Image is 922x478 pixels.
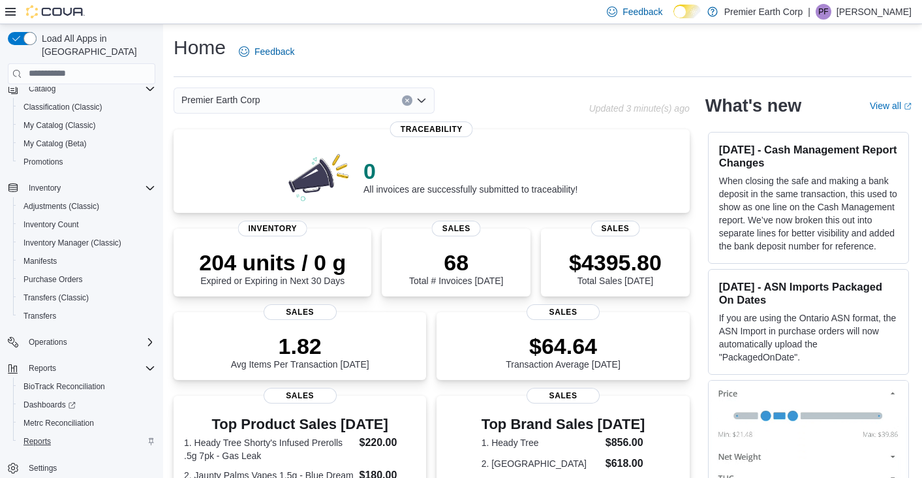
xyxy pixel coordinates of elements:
[18,217,155,232] span: Inventory Count
[18,290,155,306] span: Transfers (Classic)
[3,333,161,351] button: Operations
[18,253,62,269] a: Manifests
[23,81,61,97] button: Catalog
[363,158,577,195] div: All invoices are successfully submitted to traceability!
[18,379,110,394] a: BioTrack Reconciliation
[238,221,307,236] span: Inventory
[29,463,57,473] span: Settings
[13,197,161,215] button: Adjustments (Classic)
[816,4,831,20] div: Pauline Fonzi
[673,18,674,19] span: Dark Mode
[23,334,72,350] button: Operations
[482,436,600,449] dt: 1. Heady Tree
[18,118,155,133] span: My Catalog (Classic)
[719,143,898,169] h3: [DATE] - Cash Management Report Changes
[26,5,85,18] img: Cova
[23,81,155,97] span: Catalog
[13,116,161,135] button: My Catalog (Classic)
[18,154,155,170] span: Promotions
[606,456,645,471] dd: $618.00
[174,35,226,61] h1: Home
[23,238,121,248] span: Inventory Manager (Classic)
[18,308,155,324] span: Transfers
[527,304,600,320] span: Sales
[719,174,898,253] p: When closing the safe and making a bank deposit in the same transaction, this used to show as one...
[29,363,56,374] span: Reports
[13,396,161,414] a: Dashboards
[18,397,81,413] a: Dashboards
[285,150,353,202] img: 0
[23,138,87,149] span: My Catalog (Beta)
[363,158,577,184] p: 0
[18,253,155,269] span: Manifests
[13,153,161,171] button: Promotions
[23,256,57,266] span: Manifests
[409,249,503,286] div: Total # Invoices [DATE]
[904,103,912,110] svg: External link
[719,311,898,364] p: If you are using the Ontario ASN format, the ASN Import in purchase orders will now automatically...
[181,92,260,108] span: Premier Earth Corp
[199,249,346,286] div: Expired or Expiring in Next 30 Days
[606,435,645,451] dd: $856.00
[23,360,155,376] span: Reports
[13,432,161,451] button: Reports
[23,180,155,196] span: Inventory
[18,434,56,449] a: Reports
[18,235,127,251] a: Inventory Manager (Classic)
[870,101,912,111] a: View allExternal link
[234,39,300,65] a: Feedback
[29,84,55,94] span: Catalog
[13,252,161,270] button: Manifests
[506,333,621,370] div: Transaction Average [DATE]
[569,249,662,286] div: Total Sales [DATE]
[13,135,161,153] button: My Catalog (Beta)
[402,95,412,106] button: Clear input
[264,304,337,320] span: Sales
[23,180,66,196] button: Inventory
[18,272,88,287] a: Purchase Orders
[23,460,62,476] a: Settings
[13,289,161,307] button: Transfers (Classic)
[589,103,690,114] p: Updated 3 minute(s) ago
[3,458,161,477] button: Settings
[23,360,61,376] button: Reports
[527,388,600,404] span: Sales
[18,99,108,115] a: Classification (Classic)
[569,249,662,276] p: $4395.80
[18,434,155,449] span: Reports
[231,333,369,359] p: 1.82
[622,5,662,18] span: Feedback
[23,436,51,447] span: Reports
[23,120,96,131] span: My Catalog (Classic)
[18,136,155,151] span: My Catalog (Beta)
[18,272,155,287] span: Purchase Orders
[37,32,155,58] span: Load All Apps in [GEOGRAPHIC_DATA]
[432,221,481,236] span: Sales
[254,45,294,58] span: Feedback
[3,359,161,377] button: Reports
[23,334,155,350] span: Operations
[18,99,155,115] span: Classification (Classic)
[18,118,101,133] a: My Catalog (Classic)
[29,337,67,347] span: Operations
[184,417,416,432] h3: Top Product Sales [DATE]
[482,457,600,470] dt: 2. [GEOGRAPHIC_DATA]
[3,80,161,98] button: Catalog
[18,290,94,306] a: Transfers (Classic)
[818,4,828,20] span: PF
[409,249,503,276] p: 68
[705,95,801,116] h2: What's new
[506,333,621,359] p: $64.64
[23,460,155,476] span: Settings
[18,308,61,324] a: Transfers
[13,234,161,252] button: Inventory Manager (Classic)
[482,417,645,432] h3: Top Brand Sales [DATE]
[13,414,161,432] button: Metrc Reconciliation
[199,249,346,276] p: 204 units / 0 g
[18,235,155,251] span: Inventory Manager (Classic)
[3,179,161,197] button: Inventory
[23,418,94,428] span: Metrc Reconciliation
[23,102,102,112] span: Classification (Classic)
[13,98,161,116] button: Classification (Classic)
[18,379,155,394] span: BioTrack Reconciliation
